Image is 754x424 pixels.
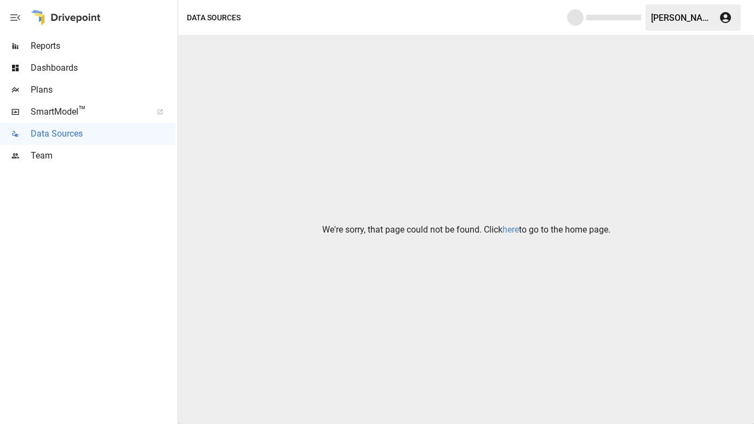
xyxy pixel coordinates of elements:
[31,149,175,162] span: Team
[31,105,145,118] span: SmartModel
[651,13,712,23] div: [PERSON_NAME]
[78,104,86,117] span: ™
[322,223,610,236] p: We're sorry, that page could not be found. Click to go to the home page.
[31,83,175,97] span: Plans
[31,61,175,75] span: Dashboards
[31,39,175,53] span: Reports
[31,127,175,140] span: Data Sources
[502,224,519,235] a: here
